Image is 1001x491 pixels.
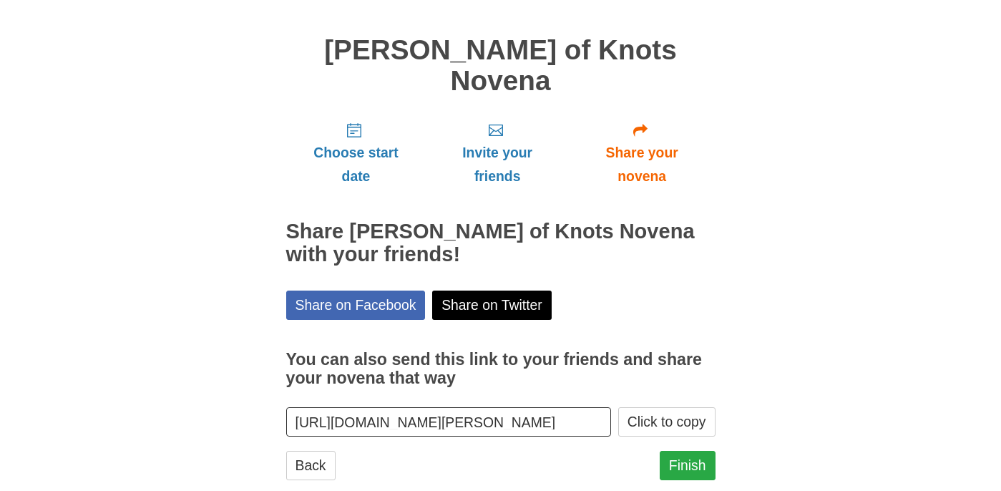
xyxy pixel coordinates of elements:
[440,141,554,188] span: Invite your friends
[286,351,716,387] h3: You can also send this link to your friends and share your novena that way
[301,141,412,188] span: Choose start date
[286,220,716,266] h2: Share [PERSON_NAME] of Knots Novena with your friends!
[569,110,716,195] a: Share your novena
[286,291,426,320] a: Share on Facebook
[618,407,716,437] button: Click to copy
[426,110,568,195] a: Invite your friends
[286,451,336,480] a: Back
[583,141,701,188] span: Share your novena
[432,291,552,320] a: Share on Twitter
[660,451,716,480] a: Finish
[286,35,716,96] h1: [PERSON_NAME] of Knots Novena
[286,110,426,195] a: Choose start date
